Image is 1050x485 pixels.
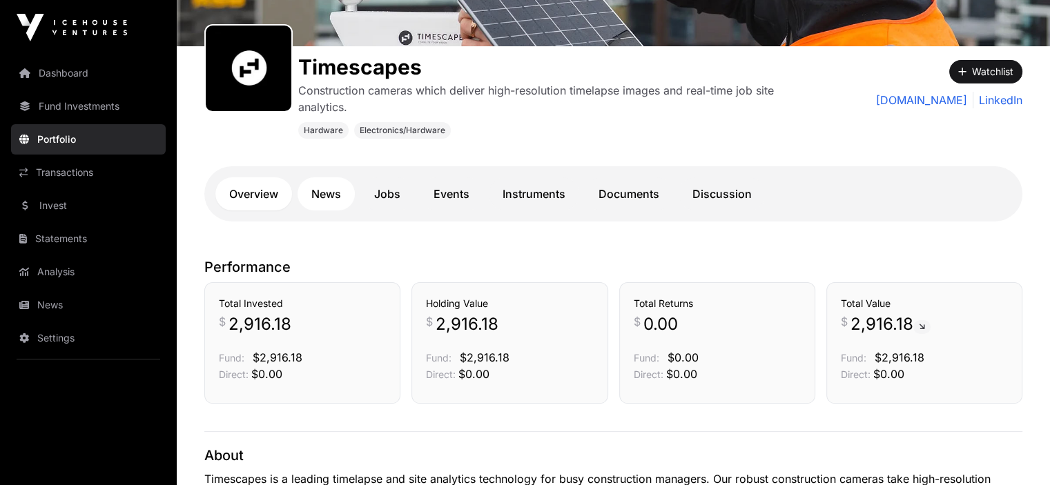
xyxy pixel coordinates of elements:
h3: Holding Value [426,297,593,310]
a: Invest [11,190,166,221]
span: 2,916.18 [850,313,931,335]
span: Fund: [634,352,659,364]
a: News [11,290,166,320]
span: Hardware [304,125,343,136]
p: About [204,446,1022,465]
span: Electronics/Hardware [360,125,445,136]
h3: Total Returns [634,297,801,310]
a: Settings [11,323,166,353]
span: $2,916.18 [875,350,924,364]
span: $ [634,313,641,330]
span: Direct: [841,368,871,380]
span: $ [426,313,433,330]
a: Documents [585,177,673,210]
span: $0.00 [668,350,699,364]
h3: Total Invested [219,297,386,310]
a: Discussion [679,177,766,210]
a: Analysis [11,257,166,287]
nav: Tabs [215,177,1011,210]
span: $0.00 [251,367,282,381]
a: LinkedIn [973,92,1022,108]
a: Dashboard [11,58,166,88]
span: $ [841,313,848,330]
span: Direct: [634,368,663,380]
span: Fund: [426,352,451,364]
span: 2,916.18 [229,313,291,335]
span: $ [219,313,226,330]
a: Fund Investments [11,91,166,121]
a: Events [420,177,483,210]
a: Transactions [11,157,166,188]
p: Performance [204,257,1022,277]
h3: Total Value [841,297,1008,310]
a: Portfolio [11,124,166,155]
a: Jobs [360,177,414,210]
h1: Timescapes [298,55,818,79]
span: $2,916.18 [253,350,302,364]
img: Icehouse Ventures Logo [17,14,127,41]
a: [DOMAIN_NAME] [876,92,967,108]
button: Watchlist [949,60,1022,83]
span: Fund: [841,352,866,364]
span: $0.00 [458,367,489,381]
span: 2,916.18 [436,313,498,335]
img: Screenshot-2024-04-28-at-11.19.27%E2%80%AFAM.png [211,31,286,106]
span: 0.00 [643,313,678,335]
a: Instruments [489,177,579,210]
a: Overview [215,177,292,210]
a: News [298,177,355,210]
span: $0.00 [666,367,697,381]
iframe: Chat Widget [981,419,1050,485]
span: Fund: [219,352,244,364]
span: Direct: [426,368,456,380]
p: Construction cameras which deliver high-resolution timelapse images and real-time job site analyt... [298,82,818,115]
span: Direct: [219,368,249,380]
span: $2,916.18 [460,350,509,364]
span: $0.00 [873,367,904,381]
a: Statements [11,224,166,254]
